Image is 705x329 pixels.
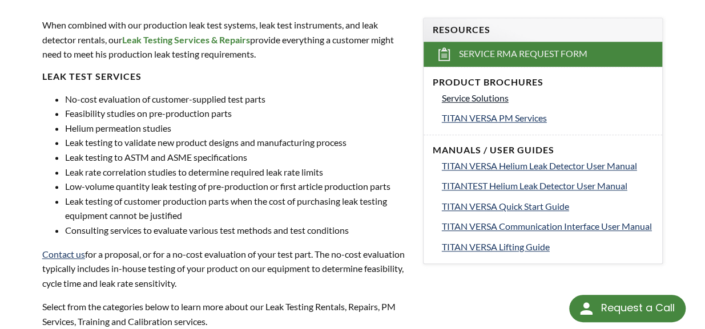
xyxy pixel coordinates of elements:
[65,165,409,180] li: Leak rate correlation studies to determine required leak rate limits
[433,144,654,156] h4: Manuals / User Guides
[65,194,409,223] li: Leak testing of customer production parts when the cost of purchasing leak testing equipment cann...
[442,241,550,252] span: TITAN VERSA Lifting Guide
[442,112,547,123] span: TITAN VERSA PM Services
[42,71,409,83] h4: Leak Test Services
[442,159,654,173] a: TITAN VERSA Helium Leak Detector User Manual
[122,34,250,45] strong: Leak Testing Services & Repairs
[442,178,654,193] a: TITANTEST Helium Leak Detector User Manual
[433,76,654,88] h4: Product Brochures
[442,91,654,105] a: Service Solutions
[65,135,409,150] li: Leak testing to validate new product designs and manufacturing process
[459,48,587,60] span: Service RMA Request Form
[433,24,654,36] h4: Resources
[65,179,409,194] li: Low-volume quantity leak testing of pre-production or first article production parts
[442,111,654,125] a: TITAN VERSA PM Services
[442,201,569,212] span: TITAN VERSA Quick Start Guide
[442,221,652,231] span: TITAN VERSA Communication Interface User Manual
[577,299,595,318] img: round button
[65,92,409,107] li: No-cost evaluation of customer-supplied test parts
[442,92,509,103] span: Service Solutions
[424,42,663,67] a: Service RMA Request Form
[65,150,409,165] li: Leak testing to ASTM and ASME specifications
[42,299,409,328] p: Select from the categories below to learn more about our Leak Testing Rentals, Repairs, PM Servic...
[42,249,85,259] a: Contact us
[65,106,409,121] li: Feasibility studies on pre-production parts
[42,18,409,62] p: When combined with our production leak test systems, leak test instruments, and leak detector ren...
[442,180,627,191] span: TITANTEST Helium Leak Detector User Manual
[442,219,654,234] a: TITAN VERSA Communication Interface User Manual
[65,223,409,238] li: Consulting services to evaluate various test methods and test conditions
[442,199,654,214] a: TITAN VERSA Quick Start Guide
[442,160,637,171] span: TITAN VERSA Helium Leak Detector User Manual
[65,121,409,136] li: Helium permeation studies
[569,295,686,322] div: Request a Call
[42,247,409,291] p: for a proposal, or for a no-cost evaluation of your test part. The no-cost evaluation typically i...
[601,295,674,321] div: Request a Call
[442,239,654,254] a: TITAN VERSA Lifting Guide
